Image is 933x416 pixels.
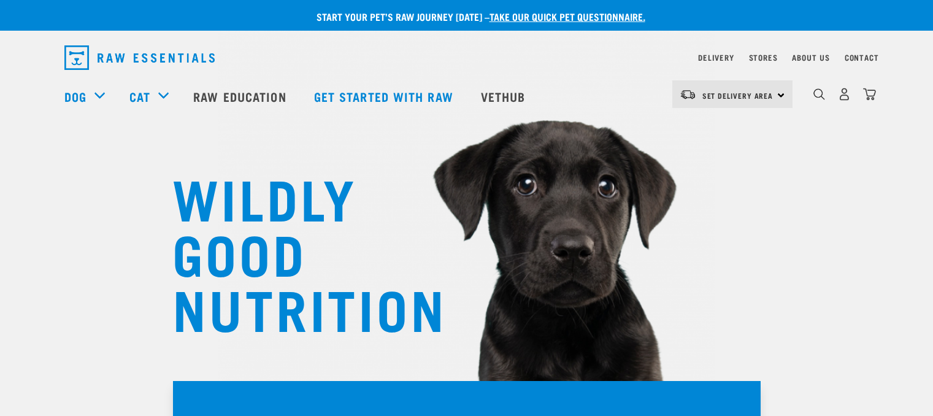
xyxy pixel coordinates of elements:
[838,88,851,101] img: user.png
[792,55,829,60] a: About Us
[863,88,876,101] img: home-icon@2x.png
[181,72,301,121] a: Raw Education
[698,55,734,60] a: Delivery
[749,55,778,60] a: Stores
[680,89,696,100] img: van-moving.png
[702,93,774,98] span: Set Delivery Area
[490,13,645,19] a: take our quick pet questionnaire.
[64,45,215,70] img: Raw Essentials Logo
[845,55,879,60] a: Contact
[469,72,541,121] a: Vethub
[302,72,469,121] a: Get started with Raw
[55,40,879,75] nav: dropdown navigation
[129,87,150,106] a: Cat
[172,169,418,334] h1: WILDLY GOOD NUTRITION
[64,87,86,106] a: Dog
[813,88,825,100] img: home-icon-1@2x.png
